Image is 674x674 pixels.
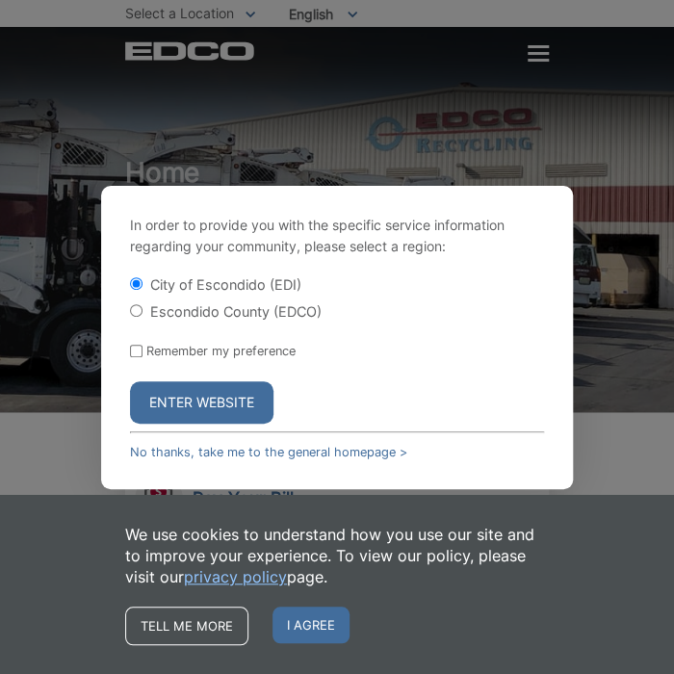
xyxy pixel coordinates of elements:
a: Tell me more [125,607,248,645]
button: Enter Website [130,381,273,424]
label: City of Escondido (EDI) [150,276,301,293]
a: privacy policy [184,566,287,587]
label: Escondido County (EDCO) [150,303,322,320]
p: In order to provide you with the specific service information regarding your community, please se... [130,215,544,257]
label: Remember my preference [146,344,296,358]
p: We use cookies to understand how you use our site and to improve your experience. To view our pol... [125,524,549,587]
span: I agree [272,607,350,643]
a: No thanks, take me to the general homepage > [130,445,407,459]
